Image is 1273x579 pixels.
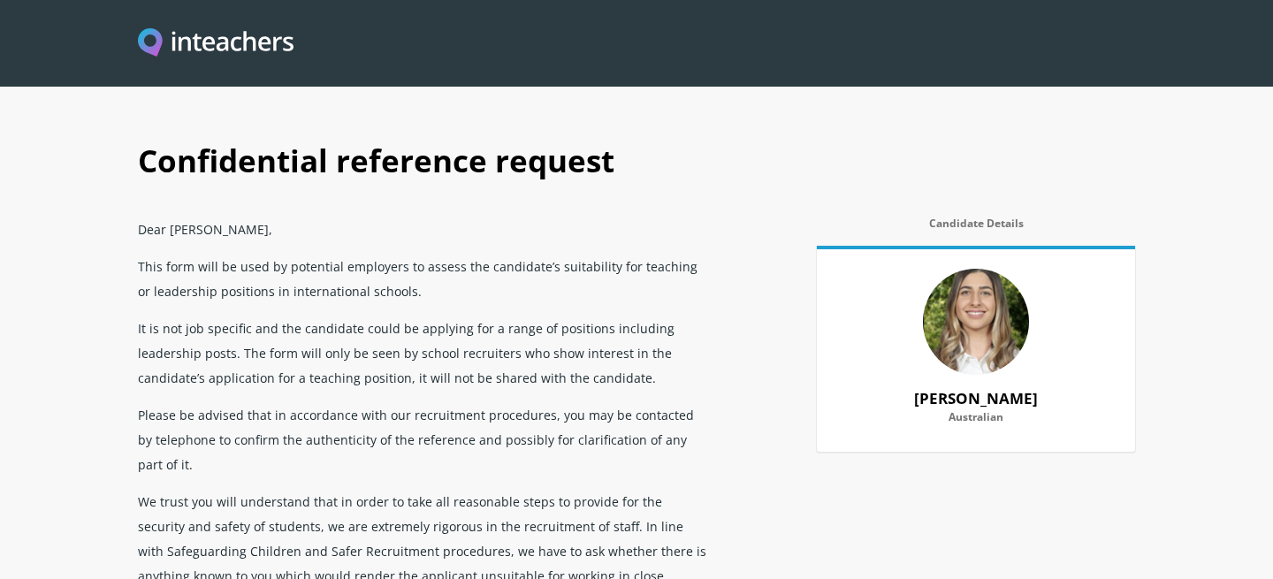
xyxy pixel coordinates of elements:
p: This form will be used by potential employers to assess the candidate’s suitability for teaching ... [138,248,711,309]
p: Dear [PERSON_NAME], [138,210,711,248]
img: Inteachers [138,28,293,59]
p: It is not job specific and the candidate could be applying for a range of positions including lea... [138,309,711,396]
label: Candidate Details [817,217,1135,240]
img: 71303 [923,269,1029,375]
a: Visit this site's homepage [138,28,293,59]
label: Australian [838,411,1114,434]
h1: Confidential reference request [138,124,1135,210]
strong: [PERSON_NAME] [914,388,1038,408]
p: Please be advised that in accordance with our recruitment procedures, you may be contacted by tel... [138,396,711,483]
